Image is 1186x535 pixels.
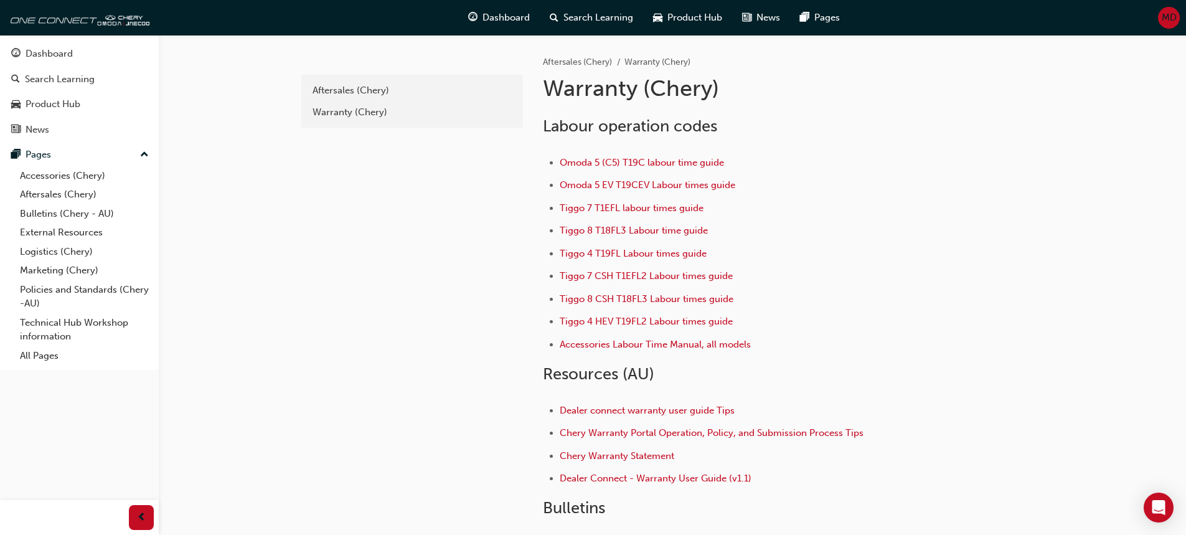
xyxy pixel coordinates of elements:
[543,57,612,67] a: Aftersales (Chery)
[26,97,80,111] div: Product Hub
[140,147,149,163] span: up-icon
[756,11,780,25] span: News
[15,204,154,224] a: Bulletins (Chery - AU)
[15,185,154,204] a: Aftersales (Chery)
[26,123,49,137] div: News
[306,80,518,102] a: Aftersales (Chery)
[543,498,605,518] span: Bulletins
[624,55,690,70] li: Warranty (Chery)
[543,75,951,102] h1: Warranty (Chery)
[560,202,704,214] a: Tiggo 7 T1EFL labour times guide
[667,11,722,25] span: Product Hub
[5,40,154,143] button: DashboardSearch LearningProduct HubNews
[15,280,154,313] a: Policies and Standards (Chery -AU)
[5,42,154,65] a: Dashboard
[11,99,21,110] span: car-icon
[5,68,154,91] a: Search Learning
[560,293,733,305] a: Tiggo 8 CSH T18FL3 Labour times guide
[15,166,154,186] a: Accessories (Chery)
[560,427,864,438] a: Chery Warranty Portal Operation, Policy, and Submission Process Tips
[800,10,809,26] span: pages-icon
[560,450,674,462] a: Chery Warranty Statement
[560,179,735,191] a: Omoda 5 EV T19CEV Labour times guide
[25,72,95,87] div: Search Learning
[550,10,558,26] span: search-icon
[15,313,154,346] a: Technical Hub Workshop information
[560,405,735,416] a: Dealer connect warranty user guide Tips
[11,74,20,85] span: search-icon
[313,105,512,120] div: Warranty (Chery)
[482,11,530,25] span: Dashboard
[6,5,149,30] img: oneconnect
[1144,493,1174,523] div: Open Intercom Messenger
[11,49,21,60] span: guage-icon
[560,270,733,282] a: Tiggo 7 CSH T1EFL2 Labour times guide
[560,316,733,327] a: Tiggo 4 HEV T19FL2 Labour times guide
[137,510,146,526] span: prev-icon
[468,10,478,26] span: guage-icon
[543,116,717,136] span: Labour operation codes
[1158,7,1180,29] button: MD
[5,93,154,116] a: Product Hub
[5,143,154,166] button: Pages
[543,364,654,384] span: Resources (AU)
[643,5,732,31] a: car-iconProduct Hub
[11,149,21,161] span: pages-icon
[560,339,751,350] a: Accessories Labour Time Manual, all models
[313,83,512,98] div: Aftersales (Chery)
[814,11,840,25] span: Pages
[1162,11,1177,25] span: MD
[560,157,724,168] a: Omoda 5 (C5) T19C labour time guide
[560,225,708,236] a: Tiggo 8 T18FL3 Labour time guide
[15,261,154,280] a: Marketing (Chery)
[15,223,154,242] a: External Resources
[560,473,751,484] a: Dealer Connect - Warranty User Guide (v1.1)
[742,10,751,26] span: news-icon
[26,47,73,61] div: Dashboard
[790,5,850,31] a: pages-iconPages
[306,102,518,123] a: Warranty (Chery)
[15,242,154,262] a: Logistics (Chery)
[5,118,154,141] a: News
[26,148,51,162] div: Pages
[458,5,540,31] a: guage-iconDashboard
[540,5,643,31] a: search-iconSearch Learning
[560,248,707,259] a: Tiggo 4 T19FL Labour times guide
[732,5,790,31] a: news-iconNews
[653,10,662,26] span: car-icon
[11,125,21,136] span: news-icon
[563,11,633,25] span: Search Learning
[15,346,154,366] a: All Pages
